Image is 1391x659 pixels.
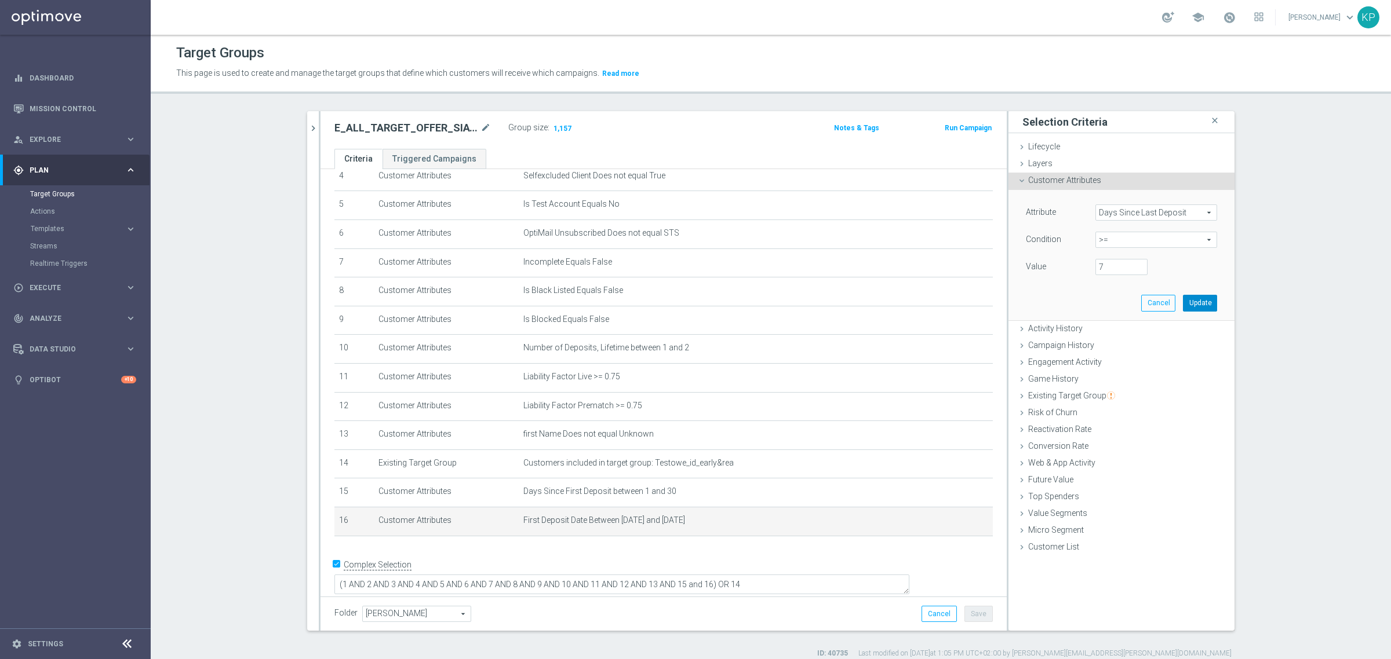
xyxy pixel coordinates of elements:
[334,162,374,191] td: 4
[334,507,374,536] td: 16
[1028,142,1060,151] span: Lifecycle
[307,111,319,145] button: chevron_right
[922,606,957,622] button: Cancel
[334,277,374,306] td: 8
[13,375,24,385] i: lightbulb
[1028,391,1115,400] span: Existing Target Group
[1028,341,1094,350] span: Campaign History
[334,608,358,618] label: Folder
[334,248,374,277] td: 7
[28,640,63,647] a: Settings
[125,224,136,235] i: keyboard_arrow_right
[334,191,374,220] td: 5
[30,220,150,237] div: Templates
[30,136,125,143] span: Explore
[30,224,137,233] button: Templates keyboard_arrow_right
[13,73,24,83] i: equalizer
[13,166,137,175] button: gps_fixed Plan keyboard_arrow_right
[523,401,642,411] span: Liability Factor Prematch >= 0.75
[964,606,993,622] button: Save
[374,335,519,364] td: Customer Attributes
[13,283,137,292] button: play_circle_outline Execute keyboard_arrow_right
[1028,508,1087,518] span: Value Segments
[374,277,519,306] td: Customer Attributes
[334,219,374,248] td: 6
[13,313,24,324] i: track_changes
[30,63,136,93] a: Dashboard
[30,207,121,216] a: Actions
[334,392,374,421] td: 12
[125,313,136,324] i: keyboard_arrow_right
[121,376,136,383] div: +10
[30,241,121,251] a: Streams
[1026,261,1046,272] label: Value
[1343,11,1356,24] span: keyboard_arrow_down
[523,199,620,209] span: Is Test Account Equals No
[374,363,519,392] td: Customer Attributes
[31,225,114,232] span: Templates
[1026,235,1061,244] lable: Condition
[1028,542,1079,551] span: Customer List
[30,364,121,395] a: Optibot
[1022,115,1108,129] h3: Selection Criteria
[13,283,125,293] div: Execute
[13,344,125,354] div: Data Studio
[13,104,137,114] button: Mission Control
[13,165,125,175] div: Plan
[1028,424,1091,434] span: Reactivation Rate
[125,164,136,175] i: keyboard_arrow_right
[374,507,519,536] td: Customer Attributes
[13,314,137,323] button: track_changes Analyze keyboard_arrow_right
[1028,525,1084,534] span: Micro Segment
[508,123,548,133] label: Group size
[13,375,137,385] button: lightbulb Optibot +10
[13,165,24,175] i: gps_fixed
[125,134,136,145] i: keyboard_arrow_right
[1028,458,1095,467] span: Web & App Activity
[13,283,24,293] i: play_circle_outline
[30,237,150,255] div: Streams
[1026,207,1056,217] lable: Attribute
[374,219,519,248] td: Customer Attributes
[548,123,549,133] label: :
[30,255,150,272] div: Realtime Triggers
[523,458,734,468] span: Customers included in target group: Testowe_id_early&rea
[1357,6,1379,28] div: KP
[1028,357,1102,367] span: Engagement Activity
[12,639,22,649] i: settings
[374,421,519,450] td: Customer Attributes
[944,122,993,134] button: Run Campaign
[13,74,137,83] button: equalizer Dashboard
[833,122,880,134] button: Notes & Tags
[523,515,685,525] span: First Deposit Date Between [DATE] and [DATE]
[1028,374,1079,383] span: Game History
[552,124,573,135] span: 1,157
[30,259,121,268] a: Realtime Triggers
[30,167,125,174] span: Plan
[374,306,519,335] td: Customer Attributes
[1192,11,1204,24] span: school
[1028,175,1101,185] span: Customer Attributes
[523,228,679,238] span: OptiMail Unsubscribed Does not equal STS
[13,135,137,144] div: person_search Explore keyboard_arrow_right
[1028,492,1079,501] span: Top Spenders
[13,134,125,145] div: Explore
[13,345,137,354] button: Data Studio keyboard_arrow_right
[344,559,412,570] label: Complex Selection
[13,93,136,124] div: Mission Control
[523,285,623,295] span: Is Black Listed Equals False
[374,162,519,191] td: Customer Attributes
[523,372,620,382] span: Liability Factor Live >= 0.75
[374,392,519,421] td: Customer Attributes
[176,68,599,78] span: This page is used to create and manage the target groups that define which customers will receive...
[374,449,519,478] td: Existing Target Group
[30,189,121,199] a: Target Groups
[176,45,264,61] h1: Target Groups
[523,429,654,439] span: first Name Does not equal Unknown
